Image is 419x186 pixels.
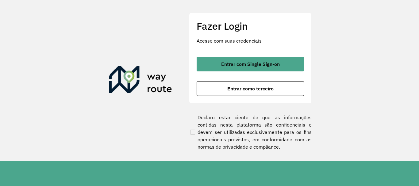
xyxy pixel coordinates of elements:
button: button [197,81,304,96]
h2: Fazer Login [197,20,304,32]
img: Roteirizador AmbevTech [109,66,172,96]
label: Declaro estar ciente de que as informações contidas nesta plataforma são confidenciais e devem se... [189,114,312,150]
span: Entrar com Single Sign-on [221,62,280,66]
button: button [197,57,304,71]
span: Entrar como terceiro [227,86,274,91]
p: Acesse com suas credenciais [197,37,304,44]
